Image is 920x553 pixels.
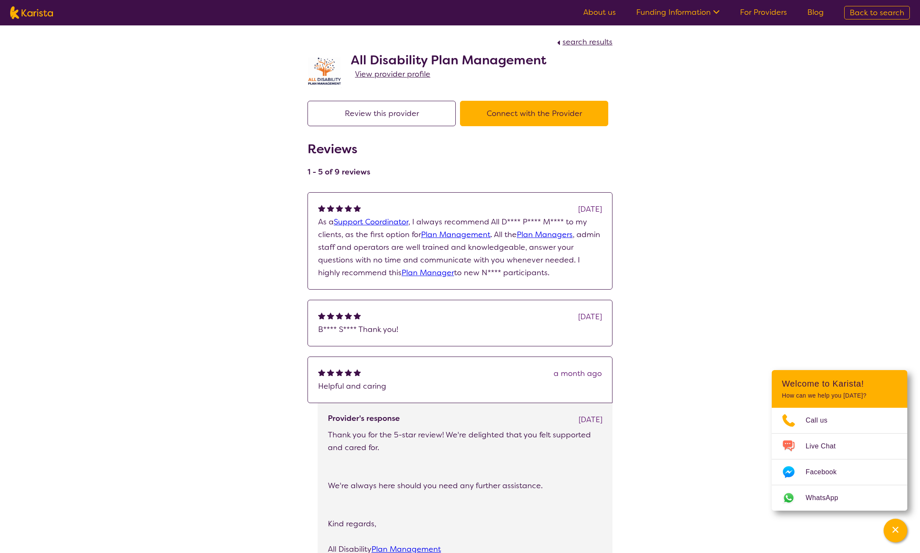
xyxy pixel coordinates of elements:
[318,312,325,319] img: fullstar
[806,440,846,453] span: Live Chat
[636,7,720,17] a: Funding Information
[578,203,602,216] div: [DATE]
[583,7,616,17] a: About us
[355,68,430,80] a: View provider profile
[772,408,907,511] ul: Choose channel
[517,229,573,240] a: Plan Managers
[351,53,546,68] h2: All Disability Plan Management
[328,517,602,530] p: Kind regards,
[336,205,343,212] img: fullstar
[806,492,848,504] span: WhatsApp
[579,413,602,426] div: [DATE]
[318,216,602,279] p: As a , I always recommend All D**** P**** M**** to my clients, as the first option for . All the ...
[318,380,602,393] p: Helpful and caring
[328,413,400,423] h4: Provider's response
[806,466,847,478] span: Facebook
[782,392,897,399] p: How can we help you [DATE]?
[578,310,602,323] div: [DATE]
[782,379,897,389] h2: Welcome to Karista!
[308,108,460,119] a: Review this provider
[850,8,904,18] span: Back to search
[318,205,325,212] img: fullstar
[345,312,352,319] img: fullstar
[308,55,341,88] img: at5vqv0lot2lggohlylh.jpg
[740,7,787,17] a: For Providers
[327,369,334,376] img: fullstar
[327,312,334,319] img: fullstar
[884,519,907,542] button: Channel Menu
[563,37,612,47] span: search results
[460,108,612,119] a: Connect with the Provider
[308,141,370,157] h2: Reviews
[844,6,910,19] a: Back to search
[345,369,352,376] img: fullstar
[308,101,456,126] button: Review this provider
[807,7,824,17] a: Blog
[328,429,602,454] p: Thank you for the 5-star review! We're delighted that you felt supported and cared for.
[355,69,430,79] span: View provider profile
[554,367,602,380] div: a month ago
[354,369,361,376] img: fullstar
[10,6,53,19] img: Karista logo
[318,369,325,376] img: fullstar
[354,312,361,319] img: fullstar
[354,205,361,212] img: fullstar
[402,268,454,278] a: Plan Manager
[772,485,907,511] a: Web link opens in a new tab.
[334,217,408,227] a: Support Coordinator
[345,205,352,212] img: fullstar
[421,229,490,240] a: Plan Management
[328,479,602,492] p: We're always here should you need any further assistance.
[460,101,608,126] button: Connect with the Provider
[336,312,343,319] img: fullstar
[772,370,907,511] div: Channel Menu
[806,414,838,427] span: Call us
[555,37,612,47] a: search results
[336,369,343,376] img: fullstar
[308,167,370,177] h4: 1 - 5 of 9 reviews
[327,205,334,212] img: fullstar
